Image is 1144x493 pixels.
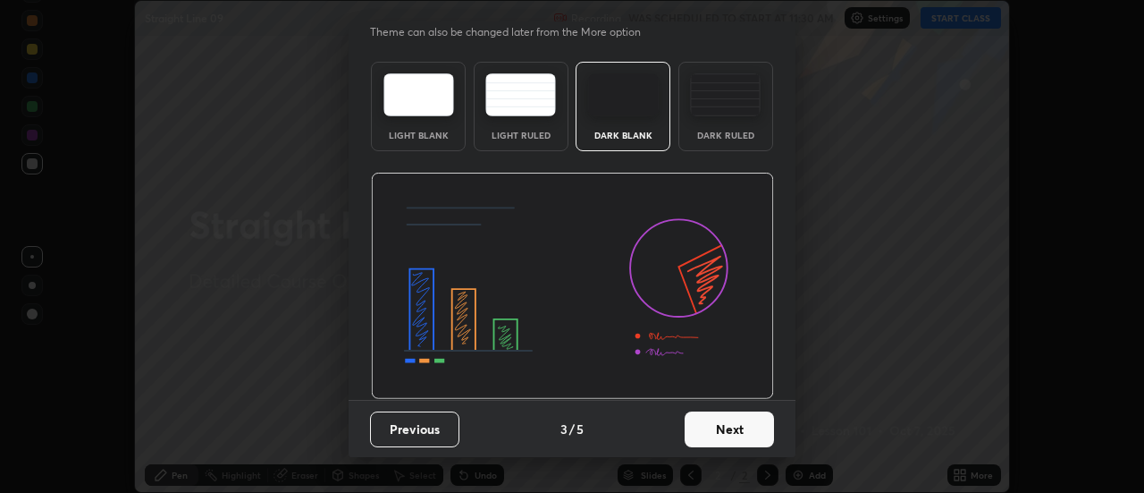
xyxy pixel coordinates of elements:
div: Dark Ruled [690,131,761,140]
img: darkTheme.f0cc69e5.svg [588,73,659,116]
div: Dark Blank [587,131,659,140]
img: lightTheme.e5ed3b09.svg [383,73,454,116]
h4: / [569,420,575,438]
div: Light Ruled [485,131,557,140]
h4: 3 [560,420,568,438]
button: Previous [370,412,459,447]
div: Light Blank [383,131,454,140]
img: lightRuledTheme.5fabf969.svg [485,73,556,116]
img: darkThemeBanner.d06ce4a2.svg [371,173,774,400]
img: darkRuledTheme.de295e13.svg [690,73,761,116]
button: Next [685,412,774,447]
p: Theme can also be changed later from the More option [370,24,660,40]
h4: 5 [576,420,584,438]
